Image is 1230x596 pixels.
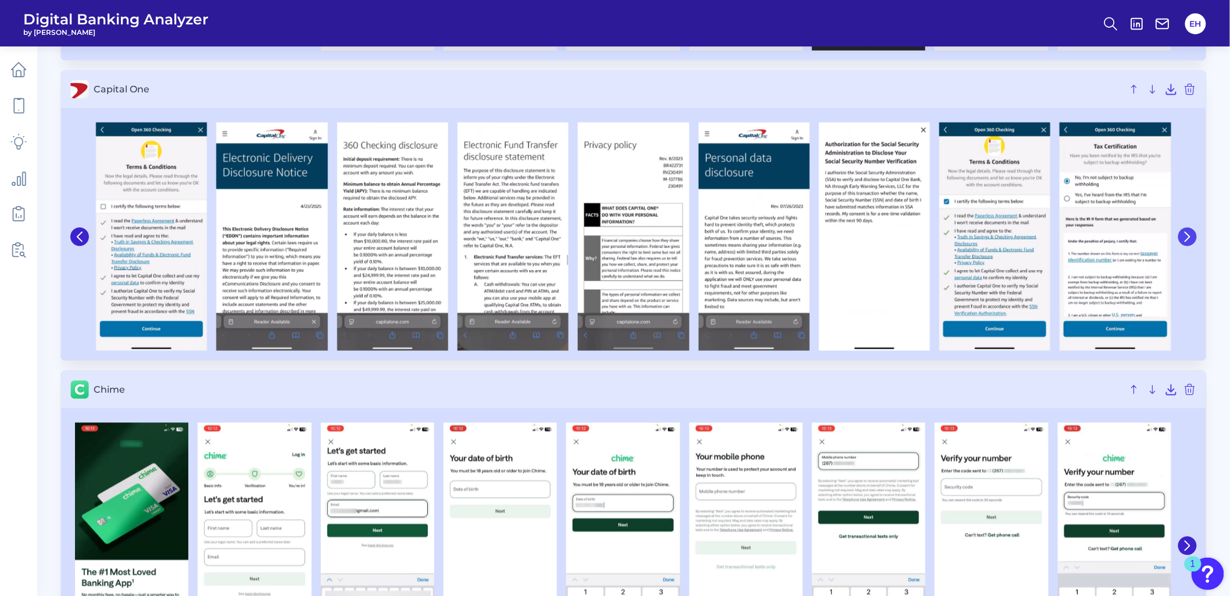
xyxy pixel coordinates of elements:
img: Capital One [457,123,568,351]
img: Capital One [96,123,207,351]
button: EH [1185,13,1206,34]
button: Open Resource Center, 1 new notification [1192,558,1224,590]
span: Chime [94,385,1122,396]
img: Capital One [939,123,1050,351]
img: Capital One [1060,123,1171,351]
span: Digital Banking Analyzer [23,10,209,28]
img: Capital One [216,123,327,351]
img: Capital One [819,123,930,351]
img: Capital One [699,123,810,351]
div: 1 [1190,564,1196,579]
span: Capital One [94,84,1122,95]
img: Capital One [578,123,689,351]
span: by [PERSON_NAME] [23,28,209,37]
img: Capital One [337,123,448,351]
